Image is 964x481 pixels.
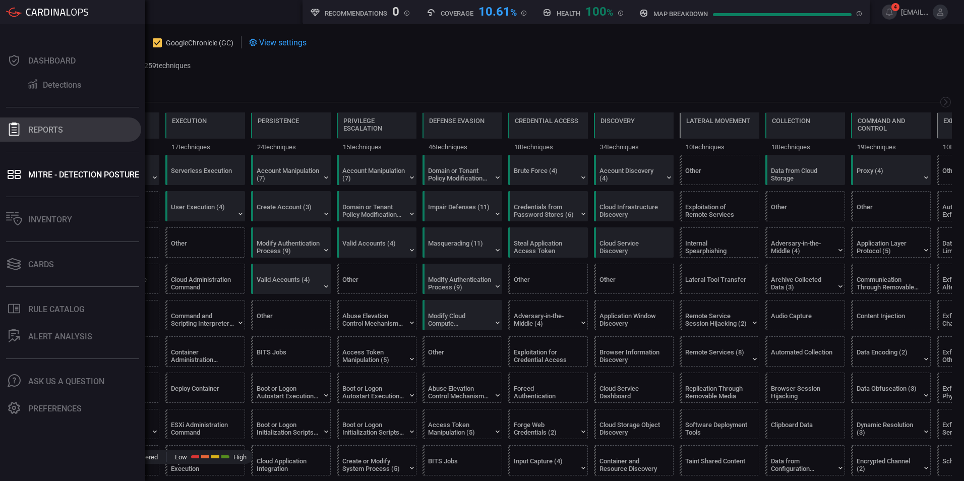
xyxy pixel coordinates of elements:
div: Defense Evasion [429,117,485,125]
div: Exploitation for Client Execution [171,457,234,472]
div: 15 techniques [337,139,416,155]
div: Credential Access [515,117,578,125]
div: Valid Accounts (4) [257,276,320,291]
div: Other (Not covered) [251,300,331,330]
div: Exploitation for Credential Access [514,348,577,364]
div: T1613: Container and Resource Discovery (Not covered) [594,445,674,475]
div: Cloud Storage Object Discovery [599,421,662,436]
div: T1092: Communication Through Removable Media (Not covered) [851,264,931,294]
div: Detections [43,80,81,90]
div: T1675: ESXi Administration Command (Not covered) [165,409,245,439]
div: T1651: Cloud Administration Command (Not covered) [165,264,245,294]
div: Data Encoding (2) [857,348,920,364]
div: Data Obfuscation (3) [857,385,920,400]
div: Adversary-in-the-Middle (4) [771,239,834,255]
div: T1557: Adversary-in-the-Middle (Not covered) [765,227,845,258]
div: T1091: Replication Through Removable Media (Not covered) [680,373,759,403]
div: T1563: Remote Service Session Hijacking (Not covered) [680,300,759,330]
span: % [607,7,613,18]
div: T1056: Input Capture (Not covered) [508,445,588,475]
div: T1110: Brute Force [508,155,588,185]
div: Other (Not covered) [165,227,245,258]
div: TA0008: Lateral Movement (Not covered) [680,112,759,155]
div: Other [171,239,234,255]
div: TA0011: Command and Control [851,112,931,155]
div: Serverless Execution [171,167,234,182]
div: T1648: Serverless Execution [165,155,245,185]
span: 4 [891,3,899,11]
div: Cloud Infrastructure Discovery [599,203,662,218]
div: TA0002: Execution [165,112,245,155]
div: T1090: Proxy [851,155,931,185]
h5: map breakdown [653,10,708,18]
div: T1190: Exploit Public-Facing Application (Not covered) [80,300,159,330]
div: Cloud Application Integration [257,457,320,472]
span: GoogleChronicle (GC) [166,39,233,47]
div: Discovery [600,117,635,125]
div: Container and Resource Discovery [599,457,662,472]
div: Boot or Logon Initialization Scripts (5) [257,421,320,436]
div: T1072: Software Deployment Tools (Not covered) [680,409,759,439]
div: T1547: Boot or Logon Autostart Execution (Not covered) [337,373,416,403]
div: T1133: External Remote Services (Not covered) [80,336,159,367]
div: Command and Control [858,117,924,132]
div: Remote Services (8) [685,348,748,364]
div: T1098: Account Manipulation [337,155,416,185]
div: Other (Not covered) [423,336,502,367]
div: T1123: Audio Capture (Not covered) [765,300,845,330]
div: T1134: Access Token Manipulation (Not covered) [423,409,502,439]
div: Domain or Tenant Policy Modification (2) [342,203,405,218]
div: Other [771,203,834,218]
div: T1078: Valid Accounts [337,227,416,258]
button: 4 [882,5,897,20]
div: Other (Not covered) [680,155,759,185]
div: TA0003: Persistence [251,112,331,155]
div: T1037: Boot or Logon Initialization Scripts (Not covered) [337,409,416,439]
div: T1119: Automated Collection (Not covered) [765,336,845,367]
div: BITS Jobs [428,457,491,472]
div: Replication Through Removable Media [685,385,748,400]
div: T1560: Archive Collected Data (Not covered) [765,264,845,294]
div: T1619: Cloud Storage Object Discovery (Not covered) [594,409,674,439]
div: Container Administration Command [171,348,234,364]
div: T1530: Data from Cloud Storage [765,155,845,185]
div: Inventory [28,215,72,224]
div: Other [685,167,748,182]
div: Encrypted Channel (2) [857,457,920,472]
div: Lateral Movement [686,117,750,125]
div: T1078: Valid Accounts [80,155,159,185]
div: T1534: Internal Spearphishing (Not covered) [680,227,759,258]
div: TA0009: Collection [765,112,845,155]
div: TA0006: Credential Access [508,112,588,155]
div: Collection [772,117,810,125]
div: Proxy (4) [857,167,920,182]
div: T1610: Deploy Container (Not covered) [165,373,245,403]
div: T1526: Cloud Service Discovery [594,227,674,258]
div: T1568: Dynamic Resolution (Not covered) [851,409,931,439]
div: Data from Cloud Storage [771,167,834,182]
div: TA0007: Discovery [594,112,674,155]
div: T1037: Boot or Logon Initialization Scripts (Not covered) [251,409,331,439]
div: Command and Scripting Interpreter (12) [171,312,234,327]
div: Adversary-in-the-Middle (4) [514,312,577,327]
div: Other (Not covered) [594,264,674,294]
div: T1087: Account Discovery [594,155,674,185]
div: T1189: Drive-by Compromise (Not covered) [80,264,159,294]
div: Abuse Elevation Control Mechanism (6) [428,385,491,400]
div: Browser Session Hijacking [771,385,834,400]
div: 100 [585,5,613,17]
div: Rule Catalog [28,305,85,314]
div: T1021: Remote Services (Not covered) [680,336,759,367]
div: Cloud Service Discovery [599,239,662,255]
div: Other [257,312,320,327]
div: Cloud Administration Command [171,276,234,291]
div: T1059: Command and Scripting Interpreter (Not covered) [165,300,245,330]
h5: Coverage [441,10,473,17]
div: 34 techniques [594,139,674,155]
div: Other [514,276,577,291]
div: Steal Application Access Token [514,239,577,255]
div: Boot or Logon Initialization Scripts (5) [342,421,405,436]
div: TA0005: Defense Evasion [423,112,502,155]
div: Automated Collection [771,348,834,364]
div: T1562: Impair Defenses [423,191,502,221]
